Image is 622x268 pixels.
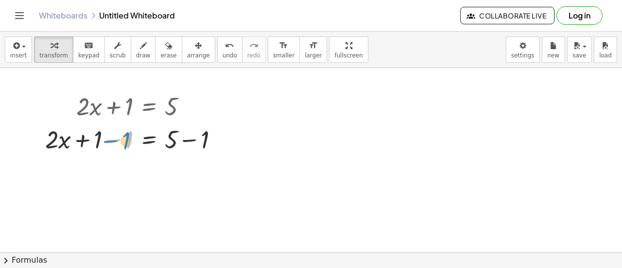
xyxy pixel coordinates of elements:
span: scrub [110,52,126,59]
span: smaller [273,52,294,59]
button: fullscreen [329,36,368,63]
i: undo [225,40,234,52]
button: scrub [104,36,131,63]
button: transform [34,36,73,63]
span: larger [305,52,322,59]
span: draw [136,52,151,59]
span: undo [223,52,237,59]
i: format_size [309,40,318,52]
button: Toggle navigation [12,8,27,23]
span: save [572,52,586,59]
button: format_sizesmaller [268,36,300,63]
span: new [547,52,559,59]
span: keypad [78,52,100,59]
button: save [567,36,592,63]
button: settings [506,36,540,63]
span: fullscreen [334,52,363,59]
span: transform [39,52,68,59]
button: keyboardkeypad [73,36,105,63]
i: keyboard [84,40,93,52]
button: insert [5,36,32,63]
span: erase [160,52,176,59]
span: settings [511,52,535,59]
span: insert [10,52,27,59]
span: arrange [187,52,210,59]
span: load [599,52,612,59]
button: load [594,36,617,63]
span: redo [247,52,260,59]
i: format_size [279,40,288,52]
button: draw [131,36,156,63]
span: Collaborate Live [468,11,546,20]
button: Collaborate Live [460,7,554,24]
i: redo [249,40,259,52]
button: format_sizelarger [299,36,327,63]
button: erase [155,36,182,63]
button: redoredo [242,36,266,63]
a: Whiteboards [39,11,87,20]
button: new [542,36,565,63]
button: Log in [556,6,603,25]
button: undoundo [217,36,242,63]
button: arrange [182,36,215,63]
